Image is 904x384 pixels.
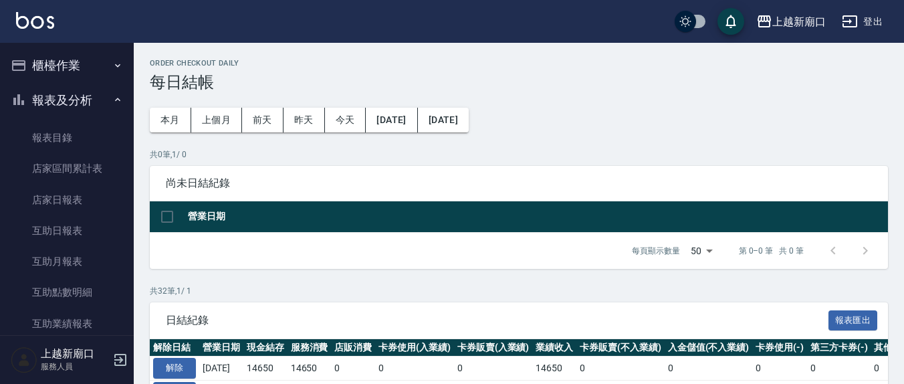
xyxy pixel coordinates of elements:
[243,357,288,381] td: 14650
[5,83,128,118] button: 報表及分析
[166,314,828,327] span: 日結紀錄
[5,277,128,308] a: 互助點數明細
[325,108,366,132] button: 今天
[685,233,717,269] div: 50
[836,9,888,34] button: 登出
[11,347,37,373] img: Person
[185,201,888,233] th: 營業日期
[5,185,128,215] a: 店家日報表
[752,357,807,381] td: 0
[150,339,199,357] th: 解除日結
[41,347,109,361] h5: 上越新廟口
[576,339,665,357] th: 卡券販賣(不入業績)
[828,310,878,331] button: 報表匯出
[331,357,375,381] td: 0
[41,361,109,373] p: 服務人員
[532,339,576,357] th: 業績收入
[150,59,888,68] h2: Order checkout daily
[751,8,831,35] button: 上越新廟口
[243,339,288,357] th: 現金結存
[288,357,332,381] td: 14650
[150,73,888,92] h3: 每日結帳
[665,339,753,357] th: 入金儲值(不入業績)
[717,8,744,35] button: save
[150,108,191,132] button: 本月
[331,339,375,357] th: 店販消費
[288,339,332,357] th: 服務消費
[454,339,533,357] th: 卡券販賣(入業績)
[191,108,242,132] button: 上個月
[5,122,128,153] a: 報表目錄
[150,149,888,161] p: 共 0 筆, 1 / 0
[532,357,576,381] td: 14650
[199,357,243,381] td: [DATE]
[752,339,807,357] th: 卡券使用(-)
[576,357,665,381] td: 0
[5,48,128,83] button: 櫃檯作業
[242,108,284,132] button: 前天
[5,246,128,277] a: 互助月報表
[153,358,196,379] button: 解除
[454,357,533,381] td: 0
[375,357,454,381] td: 0
[807,357,871,381] td: 0
[418,108,469,132] button: [DATE]
[5,215,128,246] a: 互助日報表
[665,357,753,381] td: 0
[366,108,417,132] button: [DATE]
[375,339,454,357] th: 卡券使用(入業績)
[16,12,54,29] img: Logo
[5,308,128,339] a: 互助業績報表
[5,153,128,184] a: 店家區間累計表
[739,245,804,257] p: 第 0–0 筆 共 0 筆
[166,177,872,190] span: 尚未日結紀錄
[772,13,826,30] div: 上越新廟口
[199,339,243,357] th: 營業日期
[150,285,888,297] p: 共 32 筆, 1 / 1
[632,245,680,257] p: 每頁顯示數量
[828,313,878,326] a: 報表匯出
[807,339,871,357] th: 第三方卡券(-)
[284,108,325,132] button: 昨天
